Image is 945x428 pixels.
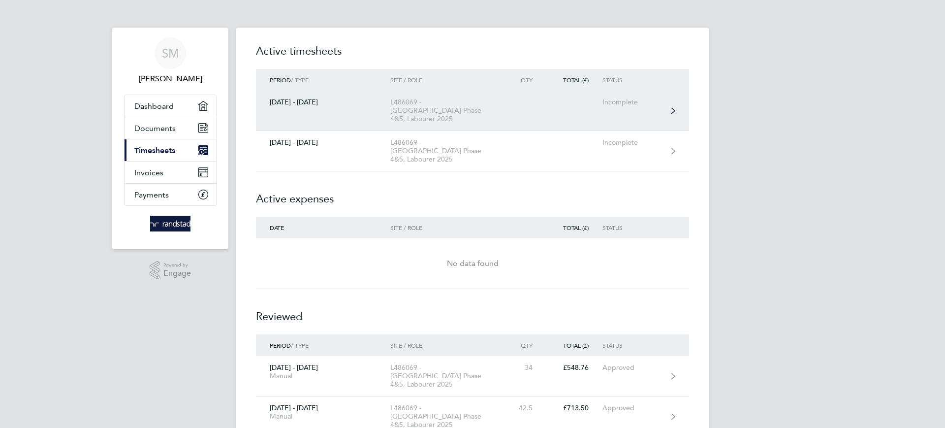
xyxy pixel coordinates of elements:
[390,76,503,83] div: Site / Role
[602,363,663,372] div: Approved
[270,372,377,380] div: Manual
[270,341,291,349] span: Period
[112,28,228,249] nav: Main navigation
[602,98,663,106] div: Incomplete
[602,342,663,349] div: Status
[124,73,217,85] span: Stephen Mcglenn
[256,98,390,106] div: [DATE] - [DATE]
[270,412,377,421] div: Manual
[163,269,191,278] span: Engage
[125,139,216,161] a: Timesheets
[256,138,390,147] div: [DATE] - [DATE]
[546,404,602,412] div: £713.50
[134,168,163,177] span: Invoices
[162,47,179,60] span: SM
[124,216,217,231] a: Go to home page
[546,342,602,349] div: Total (£)
[546,224,602,231] div: Total (£)
[150,261,191,280] a: Powered byEngage
[134,124,176,133] span: Documents
[602,138,663,147] div: Incomplete
[124,37,217,85] a: SM[PERSON_NAME]
[390,224,503,231] div: Site / Role
[125,117,216,139] a: Documents
[134,101,174,111] span: Dashboard
[390,363,503,389] div: L486069 - [GEOGRAPHIC_DATA] Phase 4&5, Labourer 2025
[256,171,689,217] h2: Active expenses
[390,138,503,164] div: L486069 - [GEOGRAPHIC_DATA] Phase 4&5, Labourer 2025
[602,404,663,412] div: Approved
[270,76,291,84] span: Period
[163,261,191,269] span: Powered by
[134,146,175,155] span: Timesheets
[256,43,689,69] h2: Active timesheets
[546,363,602,372] div: £548.76
[256,363,390,380] div: [DATE] - [DATE]
[125,162,216,183] a: Invoices
[503,404,546,412] div: 42.5
[602,76,663,83] div: Status
[256,289,689,334] h2: Reviewed
[256,91,689,131] a: [DATE] - [DATE]L486069 - [GEOGRAPHIC_DATA] Phase 4&5, Labourer 2025Incomplete
[256,342,390,349] div: / Type
[256,76,390,83] div: / Type
[503,76,546,83] div: Qty
[134,190,169,199] span: Payments
[602,224,663,231] div: Status
[503,342,546,349] div: Qty
[256,224,390,231] div: Date
[256,356,689,396] a: [DATE] - [DATE]ManualL486069 - [GEOGRAPHIC_DATA] Phase 4&5, Labourer 202534£548.76Approved
[256,131,689,171] a: [DATE] - [DATE]L486069 - [GEOGRAPHIC_DATA] Phase 4&5, Labourer 2025Incomplete
[125,95,216,117] a: Dashboard
[150,216,191,231] img: randstad-logo-retina.png
[125,184,216,205] a: Payments
[390,342,503,349] div: Site / Role
[546,76,602,83] div: Total (£)
[256,258,689,269] div: No data found
[390,98,503,123] div: L486069 - [GEOGRAPHIC_DATA] Phase 4&5, Labourer 2025
[256,404,390,421] div: [DATE] - [DATE]
[503,363,546,372] div: 34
